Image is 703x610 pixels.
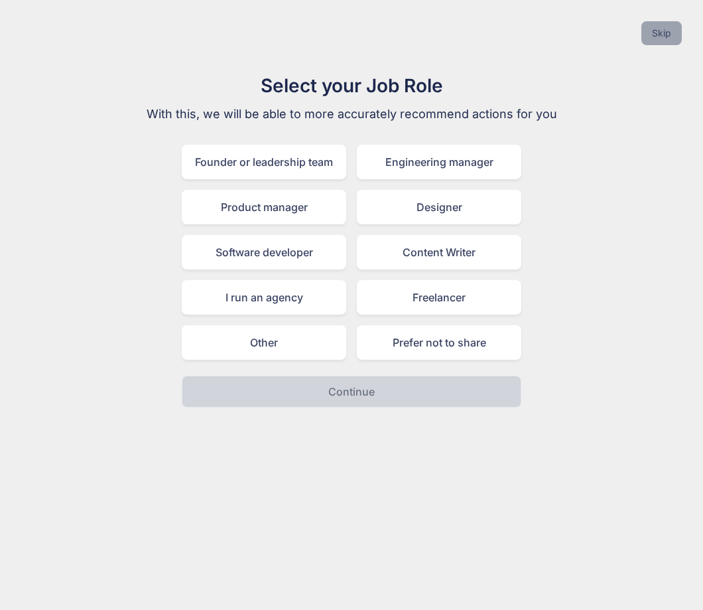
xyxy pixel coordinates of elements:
div: Freelancer [357,280,521,315]
div: Software developer [182,235,346,269]
div: Content Writer [357,235,521,269]
button: Continue [182,376,521,408]
div: Founder or leadership team [182,145,346,179]
div: Other [182,325,346,360]
div: Engineering manager [357,145,521,179]
button: Skip [641,21,682,45]
h1: Select your Job Role [129,72,574,100]
p: With this, we will be able to more accurately recommend actions for you [129,105,574,123]
div: Prefer not to share [357,325,521,360]
div: I run an agency [182,280,346,315]
div: Product manager [182,190,346,224]
div: Designer [357,190,521,224]
p: Continue [328,384,375,400]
